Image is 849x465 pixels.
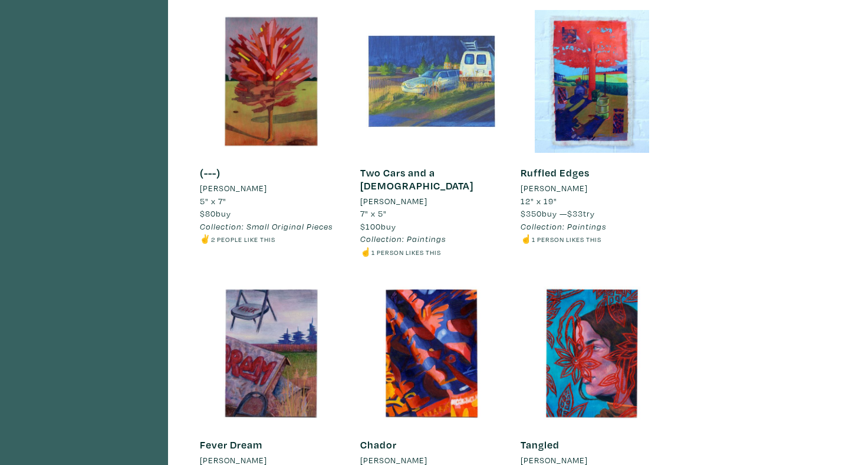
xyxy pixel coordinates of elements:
[200,438,262,451] a: Fever Dream
[200,182,267,195] li: [PERSON_NAME]
[360,221,396,232] span: buy
[360,208,387,219] span: 7" x 5"
[521,221,607,232] em: Collection: Paintings
[521,182,663,195] a: [PERSON_NAME]
[211,235,275,244] small: 2 people like this
[567,208,583,219] span: $33
[521,182,588,195] li: [PERSON_NAME]
[521,438,560,451] a: Tangled
[521,208,595,219] span: buy — try
[360,438,397,451] a: Chador
[521,166,590,179] a: Ruffled Edges
[521,195,557,207] span: 12" x 19"
[200,208,231,219] span: buy
[360,221,381,232] span: $100
[360,233,446,244] em: Collection: Paintings
[521,232,663,245] li: ☝️
[200,166,221,179] a: (---)
[200,208,216,219] span: $80
[200,221,333,232] em: Collection: Small Original Pieces
[360,195,427,208] li: [PERSON_NAME]
[521,208,542,219] span: $350
[200,232,343,245] li: ✌️
[200,182,343,195] a: [PERSON_NAME]
[532,235,601,244] small: 1 person likes this
[360,166,473,192] a: Two Cars and a [DEMOGRAPHIC_DATA]
[371,248,441,257] small: 1 person likes this
[360,195,503,208] a: [PERSON_NAME]
[360,245,503,258] li: ☝️
[200,195,226,207] span: 5" x 7"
